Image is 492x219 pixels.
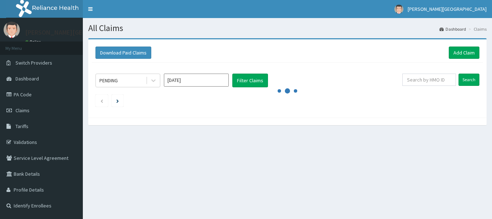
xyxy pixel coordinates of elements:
[116,97,119,104] a: Next page
[88,23,487,33] h1: All Claims
[15,60,52,66] span: Switch Providers
[15,75,39,82] span: Dashboard
[25,29,132,36] p: [PERSON_NAME][GEOGRAPHIC_DATA]
[99,77,118,84] div: PENDING
[100,97,103,104] a: Previous page
[467,26,487,32] li: Claims
[15,107,30,114] span: Claims
[459,74,479,86] input: Search
[25,39,43,44] a: Online
[15,123,28,130] span: Tariffs
[277,80,298,102] svg: audio-loading
[408,6,487,12] span: [PERSON_NAME][GEOGRAPHIC_DATA]
[4,22,20,38] img: User Image
[95,47,151,59] button: Download Paid Claims
[449,47,479,59] a: Add Claim
[439,26,466,32] a: Dashboard
[394,5,403,14] img: User Image
[232,74,268,87] button: Filter Claims
[164,74,229,87] input: Select Month and Year
[402,74,456,86] input: Search by HMO ID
